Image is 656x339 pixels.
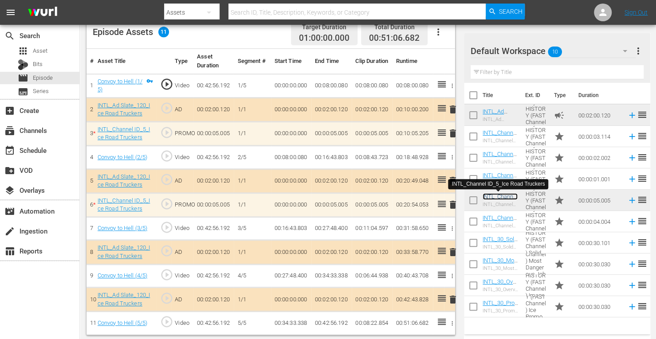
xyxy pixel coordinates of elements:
[4,145,15,156] span: Schedule
[627,259,637,269] svg: Add to Episode
[271,97,311,121] td: 00:00:00.000
[271,217,311,240] td: 00:16:43.803
[311,97,352,121] td: 00:02:00.120
[311,217,352,240] td: 00:27:48.400
[471,39,636,63] div: Default Workspace
[352,49,392,74] th: Clip Duration
[554,280,565,291] span: Promo
[637,280,648,290] span: reorder
[575,168,624,190] td: 00:00:01.001
[483,214,518,234] a: INTL_Channel ID_4_Ice Road Truckers
[483,257,518,290] a: INTL_30_Most Dangerous Job_Ice Road Truckers_Promo
[352,74,392,97] td: 00:08:00.080
[637,195,648,205] span: reorder
[393,217,433,240] td: 00:31:58.650
[554,238,565,248] span: star
[448,293,458,306] button: delete
[369,33,420,43] span: 00:51:06.682
[193,97,234,121] td: 00:02:00.120
[554,216,565,227] span: Promo
[522,296,550,317] td: Ice Road Truckers by HISTORY (FAST Channel) Ice Promo 1 [DEMOGRAPHIC_DATA]
[486,4,525,19] button: Search
[234,193,271,217] td: 1/1
[483,236,518,269] a: INTL_30_Solid Metal_Ice Road Truckers_Promo
[393,49,433,74] th: Runtime
[160,173,173,186] span: play_circle_outline
[352,217,392,240] td: 00:11:04.597
[393,97,433,121] td: 00:10:00.200
[627,174,637,184] svg: Add to Episode
[483,151,518,171] a: INTL_Channel ID_2_Ice Road Truckers
[86,312,94,335] td: 11
[311,240,352,264] td: 00:02:00.120
[311,146,352,169] td: 00:16:43.803
[160,315,173,328] span: play_circle_outline
[522,190,550,211] td: Ice Road Truckers by HISTORY (FAST Channel) Channel ID Nordics
[575,275,624,296] td: 00:00:30.030
[234,240,271,264] td: 1/1
[171,169,193,193] td: AD
[33,87,49,96] span: Series
[271,193,311,217] td: 00:00:00.000
[575,211,624,232] td: 00:00:04.004
[193,264,234,288] td: 00:42:56.192
[234,121,271,145] td: 1/1
[554,174,565,184] span: star
[548,43,562,61] span: 10
[352,146,392,169] td: 00:08:43.723
[271,264,311,288] td: 00:27:48.400
[393,146,433,169] td: 00:18:48.928
[627,281,637,290] svg: Add to Episode
[4,206,15,217] span: Automation
[352,169,392,193] td: 00:02:00.120
[522,105,550,126] td: Ice Road Truckers by HISTORY (FAST Channel) Ad Slate Nordics 120
[86,217,94,240] td: 7
[483,278,518,312] a: INTL_30_Overview_Ice Road Truckers_Promo
[522,232,550,253] td: Ice Road Truckers by HISTORY (FAST Channel) Solid Metal Promo 2 Nordics
[98,126,150,141] a: INTL_Channel ID_5_Ice Road Truckers
[94,49,157,74] th: Asset Title
[448,199,458,211] button: delete
[98,320,148,326] a: Convoy to Hell (5/5)
[448,294,458,305] span: delete
[4,226,15,237] span: Ingestion
[193,169,234,193] td: 00:02:00.120
[160,126,173,139] span: play_circle_outline
[4,105,15,116] span: Create
[352,193,392,217] td: 00:00:05.005
[483,287,519,292] div: INTL_30_Overview_Ice Road Truckers_Promo
[160,221,173,234] span: play_circle_outline
[171,312,193,335] td: Video
[549,83,573,108] th: Type
[86,288,94,312] td: 10
[33,74,53,82] span: Episode
[627,110,637,120] svg: Add to Episode
[483,244,519,250] div: INTL_30_Solid Metal_Ice Road Truckers_Promo
[448,247,458,257] span: delete
[575,105,624,126] td: 00:02:00.120
[271,146,311,169] td: 00:08:00.080
[452,180,545,188] div: INTL_Channel ID_5_Ice Road Truckers
[393,121,433,145] td: 00:10:05.205
[234,49,271,74] th: Segment #
[171,193,193,217] td: PROMO
[98,244,150,259] a: INTL_Ad Slate_120_Ice Road Truckers
[352,97,392,121] td: 00:02:00.120
[393,74,433,97] td: 00:08:00.080
[575,147,624,168] td: 00:00:02.002
[311,288,352,312] td: 00:02:00.120
[158,27,169,37] span: 11
[369,21,420,33] div: Total Duration
[627,195,637,205] svg: Add to Episode
[637,237,648,248] span: reorder
[18,59,28,70] div: Bits
[554,131,565,142] span: Promo
[627,238,637,248] svg: Add to Episode
[160,101,173,115] span: play_circle_outline
[234,264,271,288] td: 4/5
[171,217,193,240] td: Video
[522,168,550,190] td: Ice Road Truckers by HISTORY (FAST Channel) Channel ID Nordics
[193,240,234,264] td: 00:02:00.120
[86,169,94,193] td: 5
[311,193,352,217] td: 00:00:05.005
